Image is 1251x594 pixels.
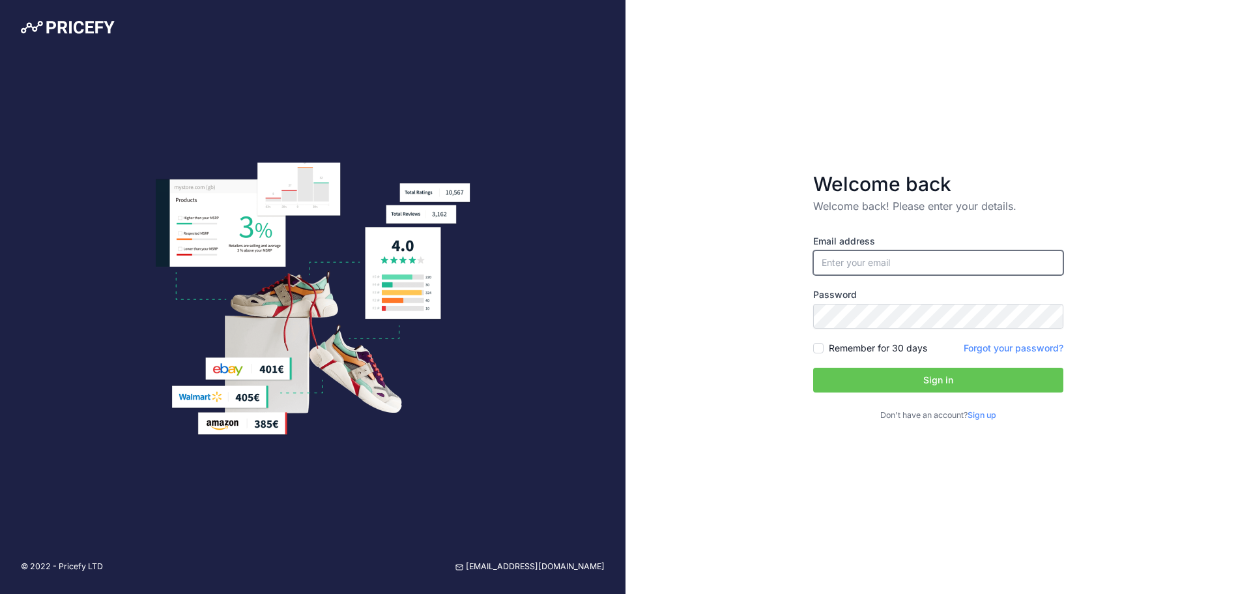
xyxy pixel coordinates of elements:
[813,235,1063,248] label: Email address
[813,368,1063,393] button: Sign in
[21,561,103,573] p: © 2022 - Pricefy LTD
[964,342,1063,353] a: Forgot your password?
[813,409,1063,422] p: Don't have an account?
[968,410,996,420] a: Sign up
[455,561,605,573] a: [EMAIL_ADDRESS][DOMAIN_NAME]
[813,172,1063,196] h3: Welcome back
[813,198,1063,214] p: Welcome back! Please enter your details.
[813,288,1063,301] label: Password
[829,342,927,355] label: Remember for 30 days
[813,250,1063,275] input: Enter your email
[21,21,115,34] img: Pricefy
